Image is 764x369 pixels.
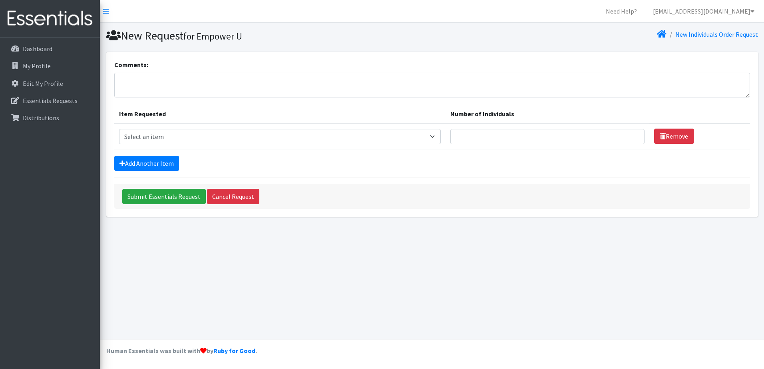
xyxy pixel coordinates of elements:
p: Dashboard [23,45,52,53]
th: Item Requested [114,104,446,124]
p: Edit My Profile [23,79,63,87]
p: My Profile [23,62,51,70]
label: Comments: [114,60,148,69]
a: Edit My Profile [3,75,97,91]
img: HumanEssentials [3,5,97,32]
a: Remove [654,129,694,144]
p: Essentials Requests [23,97,78,105]
a: Essentials Requests [3,93,97,109]
a: Dashboard [3,41,97,57]
a: Add Another Item [114,156,179,171]
th: Number of Individuals [446,104,649,124]
strong: Human Essentials was built with by . [106,347,257,355]
a: New Individuals Order Request [675,30,758,38]
small: for Empower U [183,30,242,42]
h1: New Request [106,29,429,43]
a: My Profile [3,58,97,74]
a: Cancel Request [207,189,259,204]
a: Ruby for Good [213,347,255,355]
input: Submit Essentials Request [122,189,206,204]
p: Distributions [23,114,59,122]
a: Distributions [3,110,97,126]
a: [EMAIL_ADDRESS][DOMAIN_NAME] [647,3,761,19]
a: Need Help? [599,3,643,19]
